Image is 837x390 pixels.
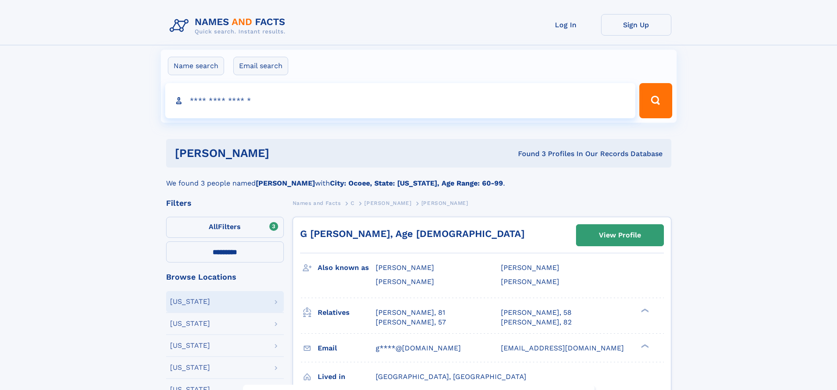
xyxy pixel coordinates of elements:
div: ❯ [639,307,649,313]
span: [EMAIL_ADDRESS][DOMAIN_NAME] [501,344,624,352]
span: [PERSON_NAME] [421,200,468,206]
div: View Profile [599,225,641,245]
div: [US_STATE] [170,342,210,349]
a: C [351,197,355,208]
h1: [PERSON_NAME] [175,148,394,159]
div: [US_STATE] [170,364,210,371]
span: [PERSON_NAME] [501,263,559,272]
input: search input [165,83,636,118]
h3: Lived in [318,369,376,384]
a: [PERSON_NAME], 57 [376,317,446,327]
img: Logo Names and Facts [166,14,293,38]
a: Log In [531,14,601,36]
span: [PERSON_NAME] [501,277,559,286]
b: [PERSON_NAME] [256,179,315,187]
a: View Profile [576,225,663,246]
span: [PERSON_NAME] [376,277,434,286]
a: Names and Facts [293,197,341,208]
label: Name search [168,57,224,75]
div: [US_STATE] [170,298,210,305]
a: [PERSON_NAME], 81 [376,308,445,317]
span: [PERSON_NAME] [376,263,434,272]
a: [PERSON_NAME], 82 [501,317,572,327]
a: [PERSON_NAME], 58 [501,308,572,317]
div: ❯ [639,343,649,349]
a: [PERSON_NAME] [364,197,411,208]
div: [US_STATE] [170,320,210,327]
button: Search Button [639,83,672,118]
label: Email search [233,57,288,75]
b: City: Ocoee, State: [US_STATE], Age Range: 60-99 [330,179,503,187]
span: All [209,222,218,231]
a: G [PERSON_NAME], Age [DEMOGRAPHIC_DATA] [300,228,525,239]
h3: Relatives [318,305,376,320]
div: Found 3 Profiles In Our Records Database [394,149,663,159]
span: [PERSON_NAME] [364,200,411,206]
span: C [351,200,355,206]
div: We found 3 people named with . [166,168,671,189]
h3: Also known as [318,260,376,275]
label: Filters [166,217,284,238]
div: Filters [166,199,284,207]
h3: Email [318,341,376,356]
div: Browse Locations [166,273,284,281]
span: [GEOGRAPHIC_DATA], [GEOGRAPHIC_DATA] [376,372,526,381]
a: Sign Up [601,14,671,36]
